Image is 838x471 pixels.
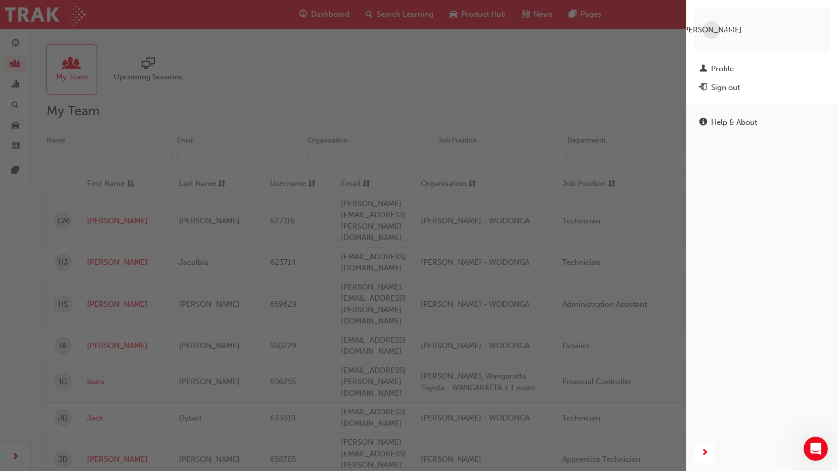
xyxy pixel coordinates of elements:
button: Sign out [694,78,830,97]
span: next-icon [701,447,709,459]
div: Sign out [711,82,740,93]
a: Help & About [694,113,830,132]
iframe: Intercom live chat [804,437,828,461]
span: exit-icon [699,83,707,92]
span: [PERSON_NAME] [681,24,742,36]
span: man-icon [699,65,707,74]
div: Profile [711,63,734,75]
span: info-icon [699,118,707,127]
span: [PERSON_NAME] [PERSON_NAME] [724,16,822,34]
span: 638321 [724,35,747,43]
div: Help & About [711,117,757,128]
a: Profile [694,60,830,78]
